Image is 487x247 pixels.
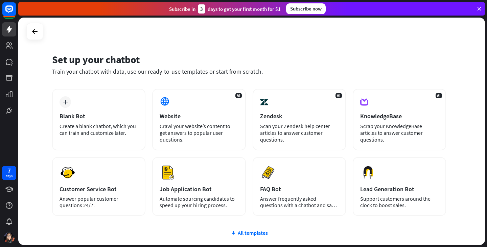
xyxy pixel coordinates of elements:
[360,123,439,143] div: Scrap your KnowledgeBase articles to answer customer questions.
[160,185,238,193] div: Job Application Bot
[63,100,68,104] i: plus
[169,4,281,14] div: Subscribe in days to get your first month for $1
[260,185,339,193] div: FAQ Bot
[235,93,242,98] span: AI
[2,166,16,180] a: 7 days
[6,174,13,178] div: days
[60,112,138,120] div: Blank Bot
[198,4,205,14] div: 3
[60,185,138,193] div: Customer Service Bot
[7,168,11,174] div: 7
[52,68,446,75] div: Train your chatbot with data, use our ready-to-use templates or start from scratch.
[260,196,339,208] div: Answer frequently asked questions with a chatbot and save your time.
[52,229,446,236] div: All templates
[286,3,326,14] div: Subscribe now
[436,93,442,98] span: AI
[360,112,439,120] div: KnowledgeBase
[160,112,238,120] div: Website
[160,196,238,208] div: Automate sourcing candidates to speed up your hiring process.
[160,123,238,143] div: Crawl your website’s content to get answers to popular user questions.
[260,112,339,120] div: Zendesk
[60,196,138,208] div: Answer popular customer questions 24/7.
[52,53,446,66] div: Set up your chatbot
[335,93,342,98] span: AI
[260,123,339,143] div: Scan your Zendesk help center articles to answer customer questions.
[60,123,138,136] div: Create a blank chatbot, which you can train and customize later.
[360,196,439,208] div: Support customers around the clock to boost sales.
[360,185,439,193] div: Lead Generation Bot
